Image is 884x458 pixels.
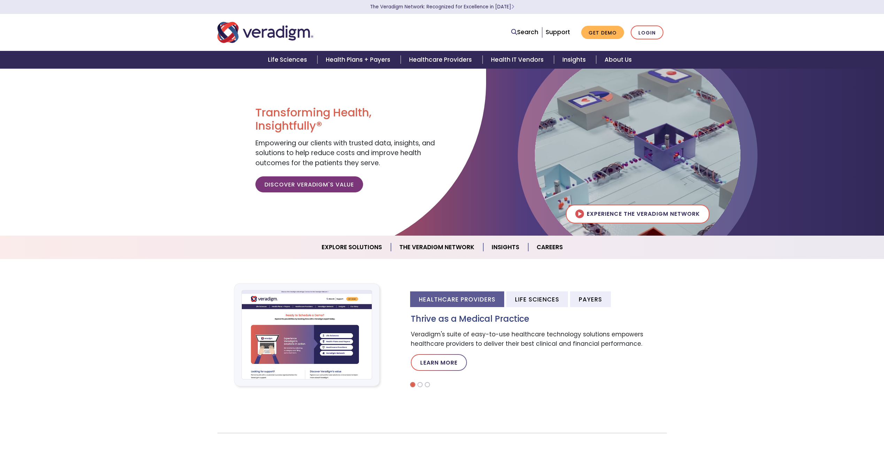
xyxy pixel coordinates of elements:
[260,51,317,69] a: Life Sciences
[483,238,528,256] a: Insights
[511,28,538,37] a: Search
[391,238,483,256] a: The Veradigm Network
[370,3,514,10] a: The Veradigm Network: Recognized for Excellence in [DATE]Learn More
[217,21,313,44] img: Veradigm logo
[570,291,611,307] li: Payers
[581,26,624,39] a: Get Demo
[631,25,663,40] a: Login
[255,106,437,133] h1: Transforming Health, Insightfully®
[255,176,363,192] a: Discover Veradigm's Value
[511,3,514,10] span: Learn More
[528,238,571,256] a: Careers
[317,51,401,69] a: Health Plans + Payers
[506,291,568,307] li: Life Sciences
[411,314,667,324] h3: Thrive as a Medical Practice
[313,238,391,256] a: Explore Solutions
[401,51,482,69] a: Healthcare Providers
[411,354,467,371] a: Learn More
[554,51,596,69] a: Insights
[546,28,570,36] a: Support
[596,51,640,69] a: About Us
[410,291,504,307] li: Healthcare Providers
[411,330,667,349] p: Veradigm's suite of easy-to-use healthcare technology solutions empowers healthcare providers to ...
[255,138,435,168] span: Empowering our clients with trusted data, insights, and solutions to help reduce costs and improv...
[483,51,554,69] a: Health IT Vendors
